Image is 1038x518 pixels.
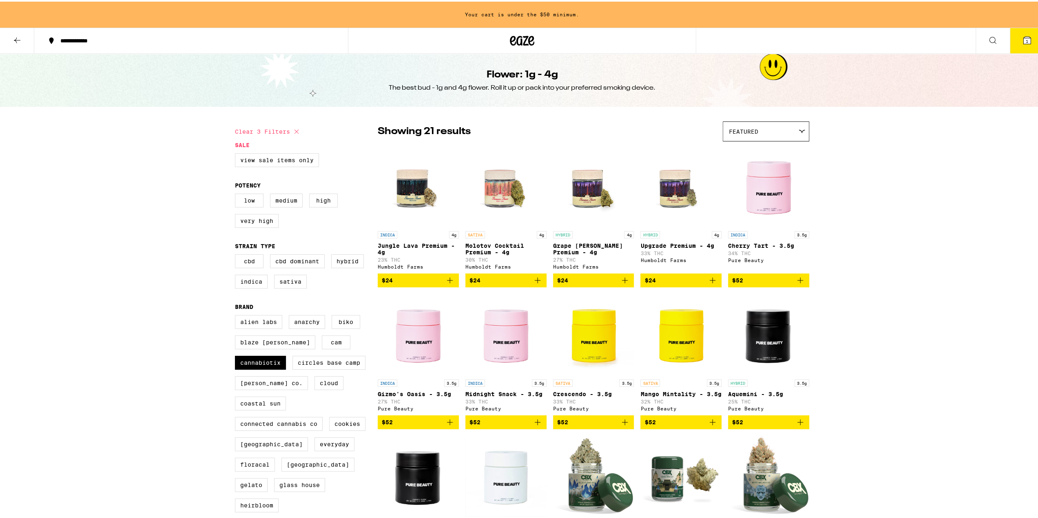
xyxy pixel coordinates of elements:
label: Anarchy [289,313,325,327]
p: INDICA [728,229,748,237]
a: Open page for Jungle Lava Premium - 4g from Humboldt Farms [378,144,459,272]
legend: Sale [235,140,250,147]
label: [GEOGRAPHIC_DATA] [281,456,354,470]
div: Humboldt Farms [553,262,634,268]
label: Hybrid [331,253,364,267]
img: Pure Beauty - Gizmo's Oasis - 3.5g [378,292,459,374]
label: Cloud [314,375,343,388]
p: 32% THC [640,397,722,403]
img: Humboldt Farms - Jungle Lava Premium - 4g [378,144,459,225]
p: 4g [624,229,634,237]
p: 34% THC [728,249,809,254]
p: INDICA [378,229,397,237]
button: Clear 3 filters [235,120,301,140]
div: Pure Beauty [378,404,459,410]
img: Pure Beauty - RS11 - 3.5g [378,434,459,516]
div: Pure Beauty [465,404,547,410]
p: 33% THC [640,249,722,254]
legend: Potency [235,181,261,187]
p: HYBRID [728,378,748,385]
p: Aquemini - 3.5g [728,389,809,396]
label: Sativa [274,273,307,287]
div: Pure Beauty [728,404,809,410]
p: 3.5g [444,378,459,385]
span: $52 [557,417,568,424]
a: Open page for Aquemini - 3.5g from Pure Beauty [728,292,809,414]
span: $24 [644,276,655,282]
legend: Brand [235,302,253,309]
span: $24 [469,276,480,282]
p: 33% THC [553,397,634,403]
p: SATIVA [465,229,485,237]
div: Humboldt Farms [640,256,722,261]
label: Cannabiotix [235,354,286,368]
label: Glass House [274,476,325,490]
label: Low [235,192,263,206]
p: 4g [712,229,722,237]
button: Add to bag [553,414,634,428]
a: Open page for Grape Runtz Premium - 4g from Humboldt Farms [553,144,634,272]
p: Showing 21 results [378,123,471,137]
img: Cannabiotix - Blue Flame OG - 3.5g [553,434,634,516]
img: Pure Beauty - Midnight Snack - 3.5g [465,292,547,374]
p: Mango Mintality - 3.5g [640,389,722,396]
label: Alien Labs [235,313,282,327]
label: Biko [332,313,360,327]
label: [GEOGRAPHIC_DATA] [235,436,308,450]
button: Add to bag [465,272,547,286]
label: High [309,192,338,206]
label: Cookies [329,415,365,429]
span: $52 [732,417,743,424]
div: Pure Beauty [728,256,809,261]
a: Open page for Upgrade Premium - 4g from Humboldt Farms [640,144,722,272]
span: $24 [557,276,568,282]
p: HYBRID [640,229,660,237]
p: 4g [537,229,547,237]
label: Circles Base Camp [292,354,365,368]
p: 30% THC [465,256,547,261]
legend: Strain Type [235,241,275,248]
p: INDICA [465,378,485,385]
img: Pure Beauty - Aquemini - 3.5g [728,292,809,374]
button: Add to bag [728,414,809,428]
p: Jungle Lava Premium - 4g [378,241,459,254]
a: Open page for Crescendo - 3.5g from Pure Beauty [553,292,634,414]
p: INDICA [378,378,397,385]
p: Midnight Snack - 3.5g [465,389,547,396]
span: $52 [644,417,655,424]
p: Cherry Tart - 3.5g [728,241,809,247]
img: Pure Beauty - Crescendo - 3.5g [553,292,634,374]
div: Pure Beauty [553,404,634,410]
img: Pure Beauty - Gush Mints 1:1 - 3.5g [465,434,547,516]
p: 25% THC [728,397,809,403]
button: Add to bag [378,414,459,428]
span: $52 [732,276,743,282]
p: 3.5g [707,378,722,385]
div: Pure Beauty [640,404,722,410]
span: $52 [469,417,480,424]
button: Add to bag [640,414,722,428]
p: 23% THC [378,256,459,261]
div: Humboldt Farms [378,262,459,268]
p: 27% THC [378,397,459,403]
p: Gizmo's Oasis - 3.5g [378,389,459,396]
label: FloraCal [235,456,275,470]
img: Humboldt Farms - Upgrade Premium - 4g [640,144,722,225]
label: CBD Dominant [270,253,325,267]
label: CBD [235,253,263,267]
img: Humboldt Farms - Molotov Cocktail Premium - 4g [465,144,547,225]
img: Humboldt Farms - Grape Runtz Premium - 4g [553,144,634,225]
p: 4g [449,229,459,237]
label: Very High [235,212,279,226]
img: Pure Beauty - Cherry Tart - 3.5g [728,144,809,225]
label: Medium [270,192,303,206]
div: The best bud - 1g and 4g flower. Roll it up or pack into your preferred smoking device. [389,82,655,91]
img: Cannabiotix - White Walker OG - 3.5g [728,434,809,516]
label: View Sale Items Only [235,152,319,165]
a: Open page for Midnight Snack - 3.5g from Pure Beauty [465,292,547,414]
button: Add to bag [728,272,809,286]
p: Upgrade Premium - 4g [640,241,722,247]
p: 3.5g [532,378,547,385]
a: Open page for Mango Mintality - 3.5g from Pure Beauty [640,292,722,414]
span: $52 [382,417,393,424]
